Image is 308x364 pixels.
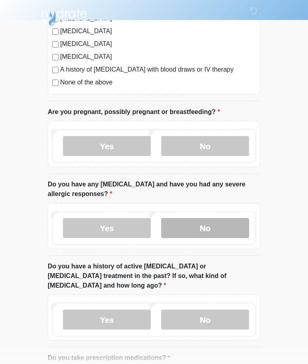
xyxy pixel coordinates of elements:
input: [MEDICAL_DATA] [52,42,59,48]
label: Yes [63,310,151,330]
label: Yes [63,218,151,238]
label: No [161,218,249,238]
label: No [161,310,249,330]
label: No [161,136,249,156]
label: Are you pregnant, possibly pregnant or breastfeeding? [48,108,220,117]
label: Do you take prescription medications? [48,354,170,363]
label: None of the above [60,78,256,88]
img: Hydrate IV Bar - Arcadia Logo [40,6,89,26]
label: A history of [MEDICAL_DATA] with blood draws or IV therapy [60,65,256,75]
label: Do you have a history of active [MEDICAL_DATA] or [MEDICAL_DATA] treatment in the past? If so, wh... [48,262,260,291]
input: [MEDICAL_DATA] [52,54,59,61]
input: A history of [MEDICAL_DATA] with blood draws or IV therapy [52,67,59,74]
input: None of the above [52,80,59,86]
label: Yes [63,136,151,156]
label: Do you have any [MEDICAL_DATA] and have you had any severe allergic responses? [48,180,260,199]
label: [MEDICAL_DATA] [60,40,256,49]
label: [MEDICAL_DATA] [60,52,256,62]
